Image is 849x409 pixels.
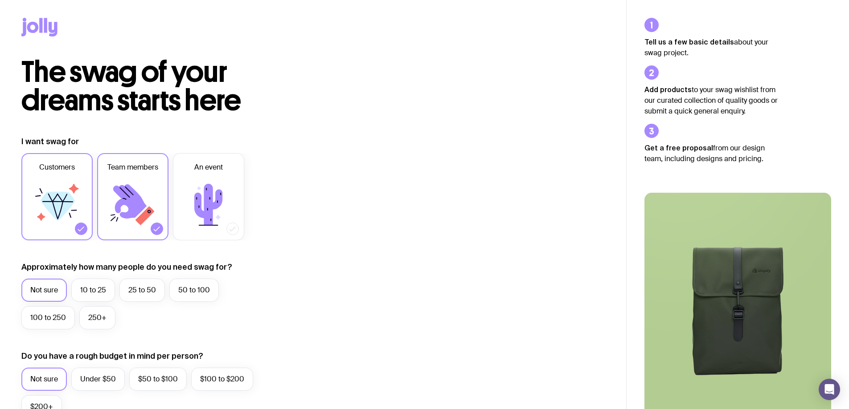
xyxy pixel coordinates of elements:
[644,85,692,93] strong: Add products
[191,368,253,391] label: $100 to $200
[79,306,115,329] label: 250+
[194,162,223,173] span: An event
[644,144,713,152] strong: Get a free proposal
[21,306,75,329] label: 100 to 250
[644,38,734,46] strong: Tell us a few basic details
[107,162,158,173] span: Team members
[21,262,232,272] label: Approximately how many people do you need swag for?
[21,136,79,147] label: I want swag for
[644,142,778,164] p: from our design team, including designs and pricing.
[21,54,241,118] span: The swag of your dreams starts here
[71,368,125,391] label: Under $50
[39,162,75,173] span: Customers
[21,279,67,302] label: Not sure
[644,84,778,117] p: to your swag wishlist from our curated collection of quality goods or submit a quick general enqu...
[71,279,115,302] label: 10 to 25
[129,368,187,391] label: $50 to $100
[21,351,203,361] label: Do you have a rough budget in mind per person?
[644,36,778,58] p: about your swag project.
[819,379,840,400] div: Open Intercom Messenger
[21,368,67,391] label: Not sure
[169,279,219,302] label: 50 to 100
[119,279,165,302] label: 25 to 50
